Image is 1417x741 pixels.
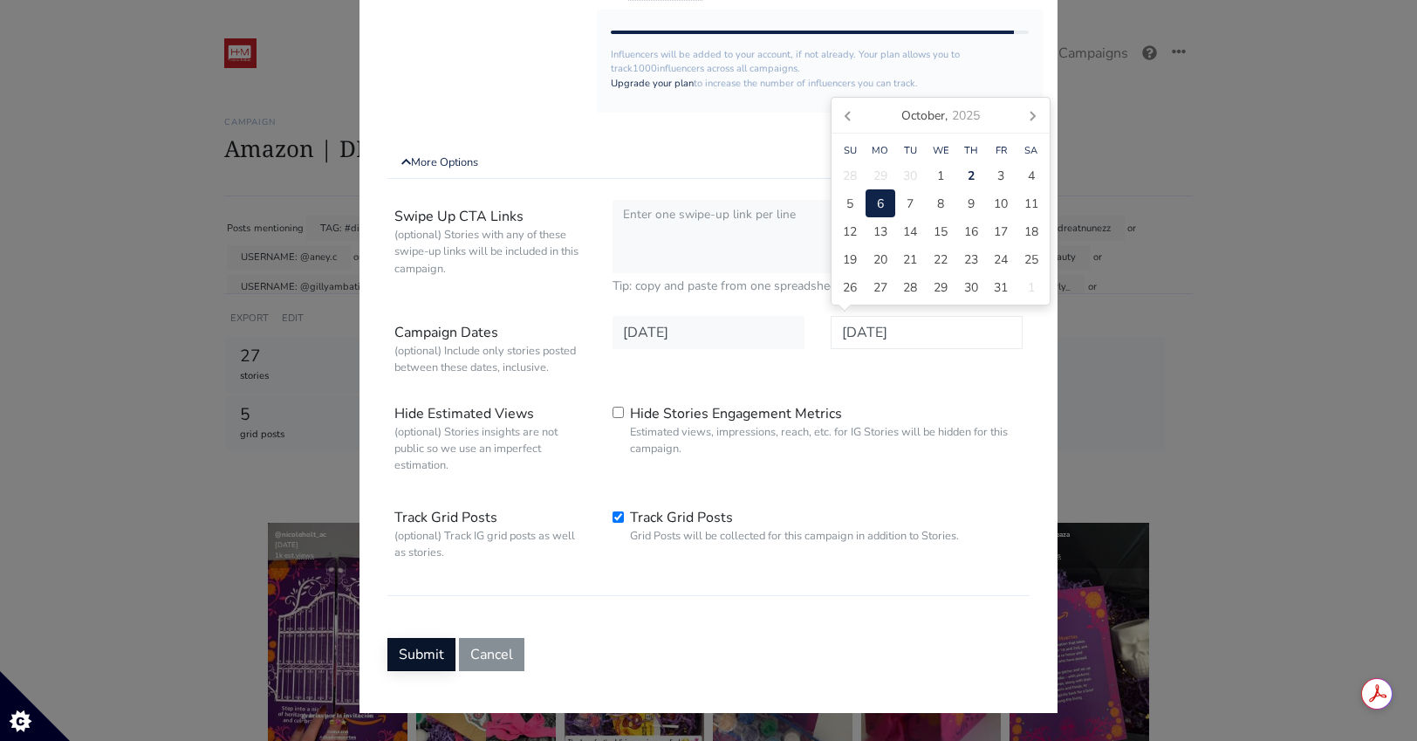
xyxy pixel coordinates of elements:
[613,277,1023,295] small: Tip: copy and paste from one spreadsheet column.
[997,167,1004,185] span: 3
[986,144,1017,159] div: Fr
[381,316,599,382] label: Campaign Dates
[843,250,857,269] span: 19
[952,106,980,125] i: 2025
[934,223,948,241] span: 15
[903,223,917,241] span: 14
[964,223,978,241] span: 16
[846,195,853,213] span: 5
[994,250,1008,269] span: 24
[381,397,599,481] label: Hide Estimated Views
[1024,250,1038,269] span: 25
[613,511,624,523] input: Track Grid PostsGrid Posts will be collected for this campaign in addition to Stories.
[895,144,926,159] div: Tu
[907,195,914,213] span: 7
[968,195,975,213] span: 9
[937,167,944,185] span: 1
[934,278,948,297] span: 29
[1028,278,1035,297] span: 1
[964,250,978,269] span: 23
[994,223,1008,241] span: 17
[831,316,1023,349] input: Date in YYYY-MM-DD format
[835,144,866,159] div: Su
[459,638,524,671] button: Cancel
[1024,223,1038,241] span: 18
[394,528,586,561] small: (optional) Track IG grid posts as well as stories.
[1028,167,1035,185] span: 4
[968,167,975,185] span: 2
[894,101,987,129] div: October,
[394,343,586,376] small: (optional) Include only stories posted between these dates, inclusive.
[381,501,599,567] label: Track Grid Posts
[873,278,887,297] span: 27
[903,250,917,269] span: 21
[934,250,948,269] span: 22
[937,195,944,213] span: 8
[1024,195,1038,213] span: 11
[873,250,887,269] span: 20
[843,167,857,185] span: 28
[394,424,586,475] small: (optional) Stories insights are not public so we use an imperfect estimation.
[903,167,917,185] span: 30
[1016,144,1046,159] div: Sa
[994,195,1008,213] span: 10
[381,200,599,295] label: Swipe Up CTA Links
[877,195,884,213] span: 6
[613,407,624,418] input: Hide Stories Engagement MetricsEstimated views, impressions, reach, etc. for IG Stories will be h...
[866,144,896,159] div: Mo
[630,403,1023,457] label: Hide Stories Engagement Metrics
[843,223,857,241] span: 12
[903,278,917,297] span: 28
[387,148,1030,179] a: More Options
[873,167,887,185] span: 29
[994,278,1008,297] span: 31
[873,223,887,241] span: 13
[630,507,959,545] label: Track Grid Posts
[926,144,956,159] div: We
[611,77,1029,92] p: to increase the number of influencers you can track.
[955,144,986,159] div: Th
[387,638,455,671] button: Submit
[630,528,959,545] small: Grid Posts will be collected for this campaign in addition to Stories.
[964,278,978,297] span: 30
[597,10,1043,113] div: Influencers will be added to your account, if not already. Your plan allows you to track influenc...
[394,227,586,278] small: (optional) Stories with any of these swipe-up links will be included in this campaign.
[611,77,694,90] a: Upgrade your plan
[630,424,1023,457] small: Estimated views, impressions, reach, etc. for IG Stories will be hidden for this campaign.
[613,316,804,349] input: Date in YYYY-MM-DD format
[843,278,857,297] span: 26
